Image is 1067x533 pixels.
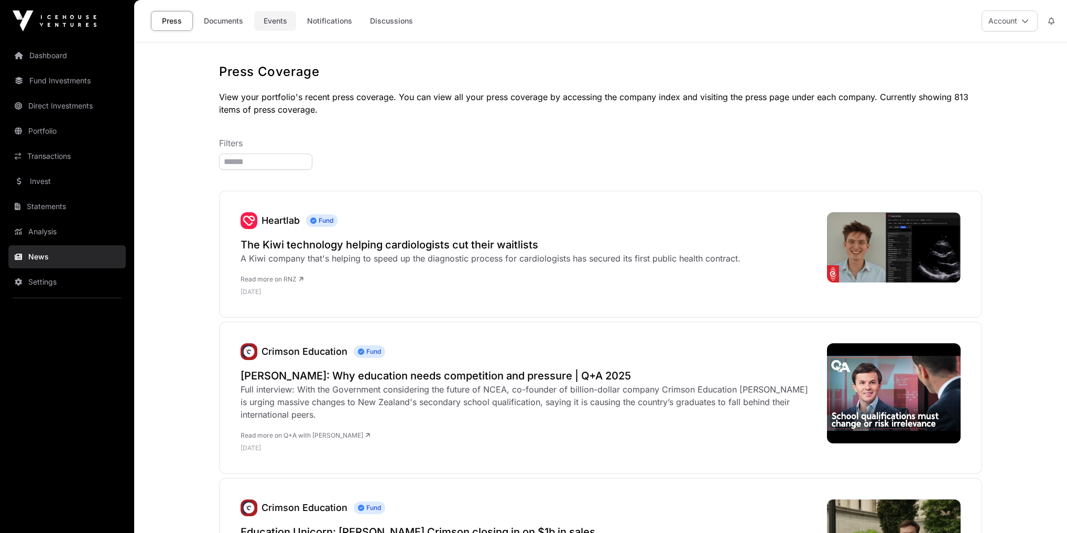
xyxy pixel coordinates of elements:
a: Transactions [8,145,126,168]
a: Crimson Education [241,343,257,360]
a: Crimson Education [262,502,347,513]
div: Full interview: With the Government considering the future of NCEA, co-founder of billion-dollar ... [241,383,816,421]
a: Events [254,11,296,31]
img: Icehouse Ventures Logo [13,10,96,31]
p: [DATE] [241,444,816,452]
a: Dashboard [8,44,126,67]
button: Account [982,10,1038,31]
iframe: Chat Widget [1015,483,1067,533]
a: Read more on Q+A with [PERSON_NAME] [241,431,370,439]
a: Heartlab [241,212,257,229]
img: unnamed.jpg [241,499,257,516]
a: [PERSON_NAME]: Why education needs competition and pressure | Q+A 2025 [241,368,816,383]
a: News [8,245,126,268]
a: Read more on RNZ [241,275,303,283]
a: Notifications [300,11,359,31]
a: Documents [197,11,250,31]
img: hqdefault.jpg [827,343,961,443]
span: Fund [354,345,385,358]
img: unnamed.jpg [241,343,257,360]
a: Settings [8,270,126,293]
span: Fund [354,502,385,514]
span: Fund [306,214,337,227]
img: 4K35P6U_HeartLab_jpg.png [827,212,961,282]
a: Analysis [8,220,126,243]
a: Press [151,11,193,31]
a: Statements [8,195,126,218]
a: Portfolio [8,119,126,143]
p: View your portfolio's recent press coverage. You can view all your press coverage by accessing th... [219,91,982,116]
p: Filters [219,137,982,149]
a: Heartlab [262,215,300,226]
a: Direct Investments [8,94,126,117]
a: Invest [8,170,126,193]
a: Crimson Education [262,346,347,357]
a: Fund Investments [8,69,126,92]
p: [DATE] [241,288,741,296]
img: output-onlinepngtools---2024-09-17T130428.988.png [241,212,257,229]
h1: Press Coverage [219,63,982,80]
a: Discussions [363,11,420,31]
div: A Kiwi company that's helping to speed up the diagnostic process for cardiologists has secured it... [241,252,741,265]
a: The Kiwi technology helping cardiologists cut their waitlists [241,237,741,252]
a: Crimson Education [241,499,257,516]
